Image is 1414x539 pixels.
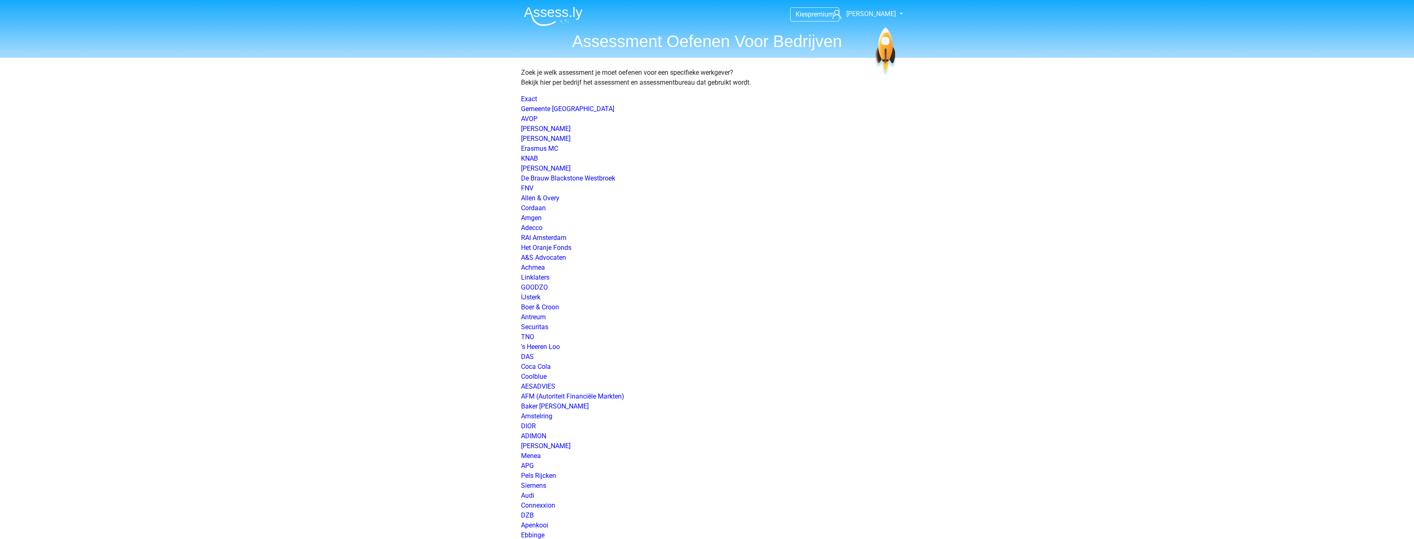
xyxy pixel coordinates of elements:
[791,9,839,20] a: Kiespremium
[521,254,566,261] a: A&S Advocaten
[521,382,555,390] a: AESADVIES
[521,194,559,202] a: Allen & Overy
[521,105,614,113] a: Gemeente [GEOGRAPHIC_DATA]
[521,303,559,311] a: Boer & Croon
[521,422,536,430] a: DIOR
[521,145,558,152] a: Erasmus MC
[521,214,542,222] a: Amgen
[521,353,534,361] a: DAS
[521,492,534,499] a: Audi
[521,333,534,341] a: TNO
[521,293,540,301] a: IJsterk
[521,135,571,142] a: [PERSON_NAME]
[521,482,546,489] a: Siemens
[521,363,551,370] a: Coca Cola
[521,472,556,480] a: Pels Rijcken
[829,9,897,19] a: [PERSON_NAME]
[521,234,566,242] a: RAI Amsterdam
[521,343,560,351] a: 's Heeren Loo
[521,184,533,192] a: FNV
[874,28,897,76] img: spaceship.7d73109d6933.svg
[521,521,548,529] a: Apenkooi
[521,264,545,271] a: Achmea
[521,68,893,88] p: Zoek je welk assessment je moet oefenen voor een specifieke werkgever? Bekijk hier per bedrijf he...
[521,244,571,252] a: Het Oranje Fonds
[521,412,552,420] a: Amstelring
[521,95,537,103] a: Exact
[521,154,538,162] a: KNAB
[521,442,571,450] a: [PERSON_NAME]
[521,323,548,331] a: Securitas
[521,174,615,182] a: De Brauw Blackstone Westbroek
[521,373,547,380] a: Coolblue
[521,501,555,509] a: Connexxion
[521,511,534,519] a: DZB
[521,224,542,232] a: Adecco
[521,402,589,410] a: Baker [PERSON_NAME]
[846,10,896,18] span: [PERSON_NAME]
[521,313,546,321] a: Antreum
[796,10,808,18] span: Kies
[521,164,571,172] a: [PERSON_NAME]
[521,462,534,470] a: APG
[521,531,545,539] a: Ebbinge
[808,10,834,18] span: premium
[521,392,624,400] a: AFM (Autoriteit Financiële Markten)
[521,273,549,281] a: Linklaters
[524,7,583,26] img: Assessly
[517,31,897,51] h1: Assessment Oefenen Voor Bedrijven
[521,125,571,133] a: [PERSON_NAME]
[521,115,538,123] a: AVOP
[521,432,546,440] a: ADIMON
[521,283,548,291] a: GOODZO
[521,452,541,460] a: Menea
[521,204,546,212] a: Cordaan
